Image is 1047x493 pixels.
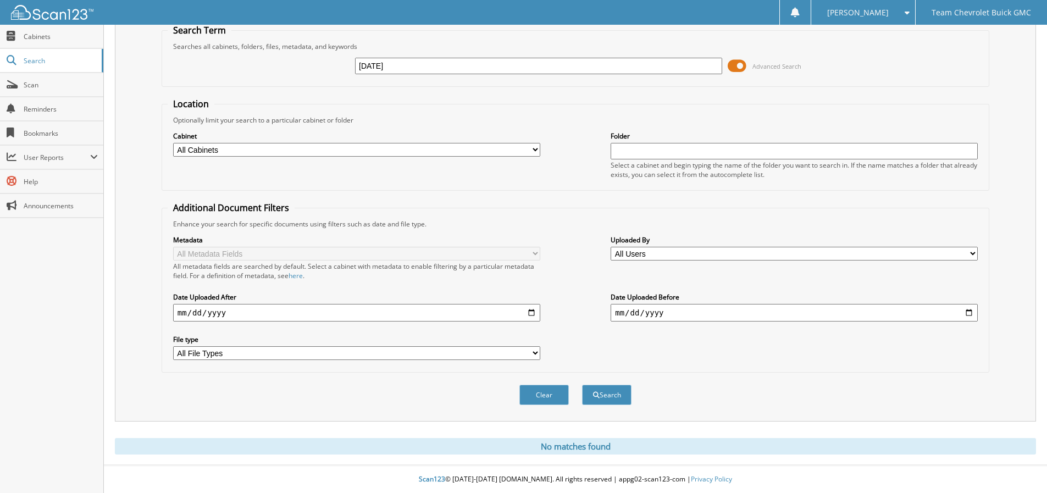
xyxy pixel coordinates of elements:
label: Uploaded By [611,235,978,245]
label: Folder [611,131,978,141]
label: Date Uploaded Before [611,292,978,302]
input: start [173,304,540,322]
legend: Search Term [168,24,231,36]
input: end [611,304,978,322]
span: Scan123 [419,474,445,484]
div: Searches all cabinets, folders, files, metadata, and keywords [168,42,983,51]
iframe: Chat Widget [992,440,1047,493]
legend: Location [168,98,214,110]
div: © [DATE]-[DATE] [DOMAIN_NAME]. All rights reserved | appg02-scan123-com | [104,466,1047,493]
span: Search [24,56,96,65]
button: Search [582,385,631,405]
div: Enhance your search for specific documents using filters such as date and file type. [168,219,983,229]
span: Advanced Search [752,62,801,70]
span: Cabinets [24,32,98,41]
span: Announcements [24,201,98,211]
div: No matches found [115,438,1036,455]
span: Reminders [24,104,98,114]
a: Privacy Policy [691,474,732,484]
label: Metadata [173,235,540,245]
button: Clear [519,385,569,405]
label: File type [173,335,540,344]
span: Help [24,177,98,186]
a: here [289,271,303,280]
span: Bookmarks [24,129,98,138]
legend: Additional Document Filters [168,202,295,214]
span: Scan [24,80,98,90]
div: All metadata fields are searched by default. Select a cabinet with metadata to enable filtering b... [173,262,540,280]
div: Optionally limit your search to a particular cabinet or folder [168,115,983,125]
span: Team Chevrolet Buick GMC [932,9,1031,16]
img: scan123-logo-white.svg [11,5,93,20]
span: [PERSON_NAME] [827,9,889,16]
span: User Reports [24,153,90,162]
label: Cabinet [173,131,540,141]
div: Select a cabinet and begin typing the name of the folder you want to search in. If the name match... [611,160,978,179]
label: Date Uploaded After [173,292,540,302]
